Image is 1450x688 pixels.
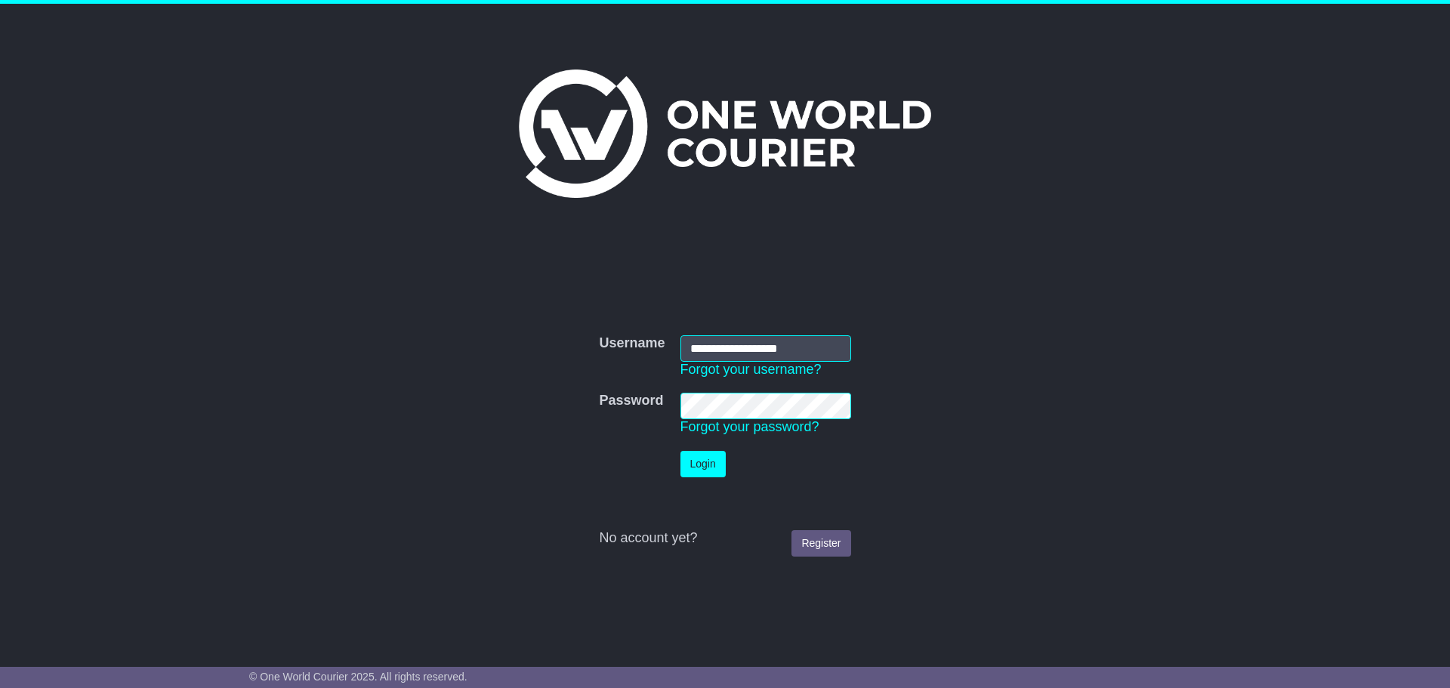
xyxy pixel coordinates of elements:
label: Username [599,335,665,352]
img: One World [519,69,931,198]
button: Login [680,451,726,477]
span: © One World Courier 2025. All rights reserved. [249,671,467,683]
a: Forgot your username? [680,362,822,377]
a: Register [791,530,850,557]
label: Password [599,393,663,409]
a: Forgot your password? [680,419,819,434]
div: No account yet? [599,530,850,547]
